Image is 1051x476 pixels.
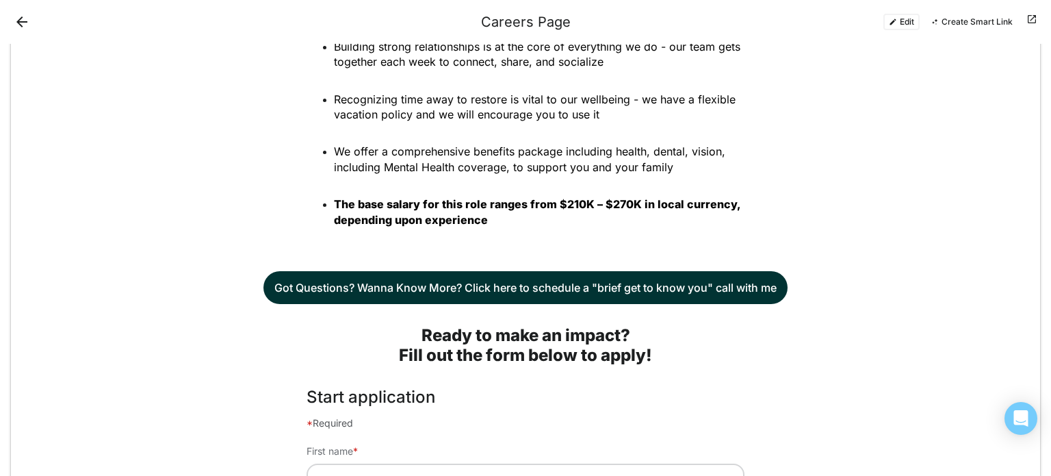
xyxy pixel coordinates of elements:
[1004,402,1037,435] div: Open Intercom Messenger
[399,345,652,365] strong: Fill out the form below to apply!
[925,14,1018,30] button: Create Smart Link
[11,11,33,33] button: Back
[307,388,744,408] div: Start application
[307,418,744,429] div: Required
[481,14,571,30] div: Careers Page
[421,325,630,345] strong: Ready to make an impact?
[334,145,729,173] span: We offer a comprehensive benefits package including health, dental, vision, including Mental Heal...
[334,92,739,121] span: Recognizing time away to restore is vital to our wellbeing - we have a flexible vacation policy a...
[334,197,743,226] strong: The base salary for this role ranges from $210K – $270K in local currency, depending upon experience
[307,445,358,457] label: First name
[883,14,920,30] button: Edit
[263,271,788,304] a: Got Questions? Wanna Know More? Click here to schedule a "brief get to know you" call with me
